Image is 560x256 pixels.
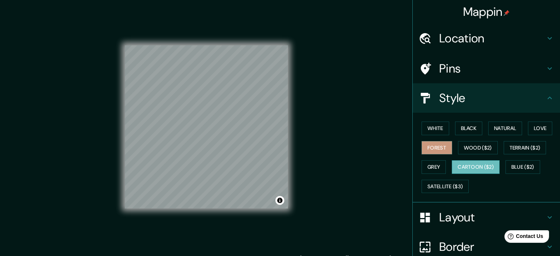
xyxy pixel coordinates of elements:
h4: Style [439,91,545,105]
button: Love [528,122,552,135]
button: Satellite ($3) [422,180,469,193]
h4: Pins [439,61,545,76]
button: Terrain ($2) [504,141,546,155]
button: White [422,122,449,135]
button: Blue ($2) [506,160,540,174]
div: Location [413,24,560,53]
h4: Border [439,239,545,254]
button: Cartoon ($2) [452,160,500,174]
div: Pins [413,54,560,83]
h4: Layout [439,210,545,225]
button: Grey [422,160,446,174]
button: Toggle attribution [275,196,284,205]
button: Black [455,122,483,135]
iframe: Help widget launcher [494,227,552,248]
div: Layout [413,203,560,232]
h4: Location [439,31,545,46]
canvas: Map [125,45,288,208]
h4: Mappin [463,4,510,19]
div: Style [413,83,560,113]
button: Forest [422,141,452,155]
img: pin-icon.png [504,10,510,16]
button: Natural [488,122,522,135]
button: Wood ($2) [458,141,498,155]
